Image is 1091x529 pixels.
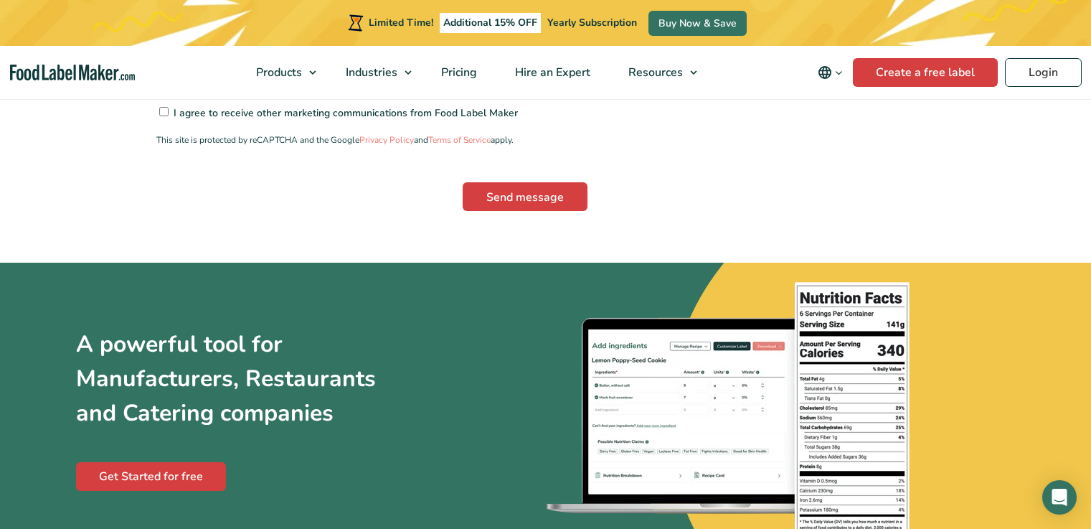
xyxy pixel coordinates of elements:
[76,327,376,431] h3: A powerful tool for Manufacturers, Restaurants and Catering companies
[359,134,414,146] a: Privacy Policy
[808,58,853,87] button: Change language
[341,65,399,80] span: Industries
[624,65,684,80] span: Resources
[369,16,433,29] span: Limited Time!
[171,106,518,120] span: I agree to receive other marketing communications from Food Label Maker
[422,46,493,99] a: Pricing
[547,16,637,29] span: Yearly Subscription
[237,46,323,99] a: Products
[1042,480,1077,515] div: Open Intercom Messenger
[156,134,935,147] p: This site is protected by reCAPTCHA and the Google and apply.
[511,65,592,80] span: Hire an Expert
[648,11,747,36] a: Buy Now & Save
[440,13,541,33] span: Additional 15% OFF
[159,107,169,116] input: I agree to receive other marketing communications from Food Label Maker
[76,462,226,491] a: Get Started for free
[463,182,587,211] input: Send message
[428,134,491,146] a: Terms of Service
[853,58,998,87] a: Create a free label
[327,46,419,99] a: Industries
[1005,58,1082,87] a: Login
[437,65,478,80] span: Pricing
[10,65,135,81] a: Food Label Maker homepage
[252,65,303,80] span: Products
[610,46,704,99] a: Resources
[496,46,606,99] a: Hire an Expert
